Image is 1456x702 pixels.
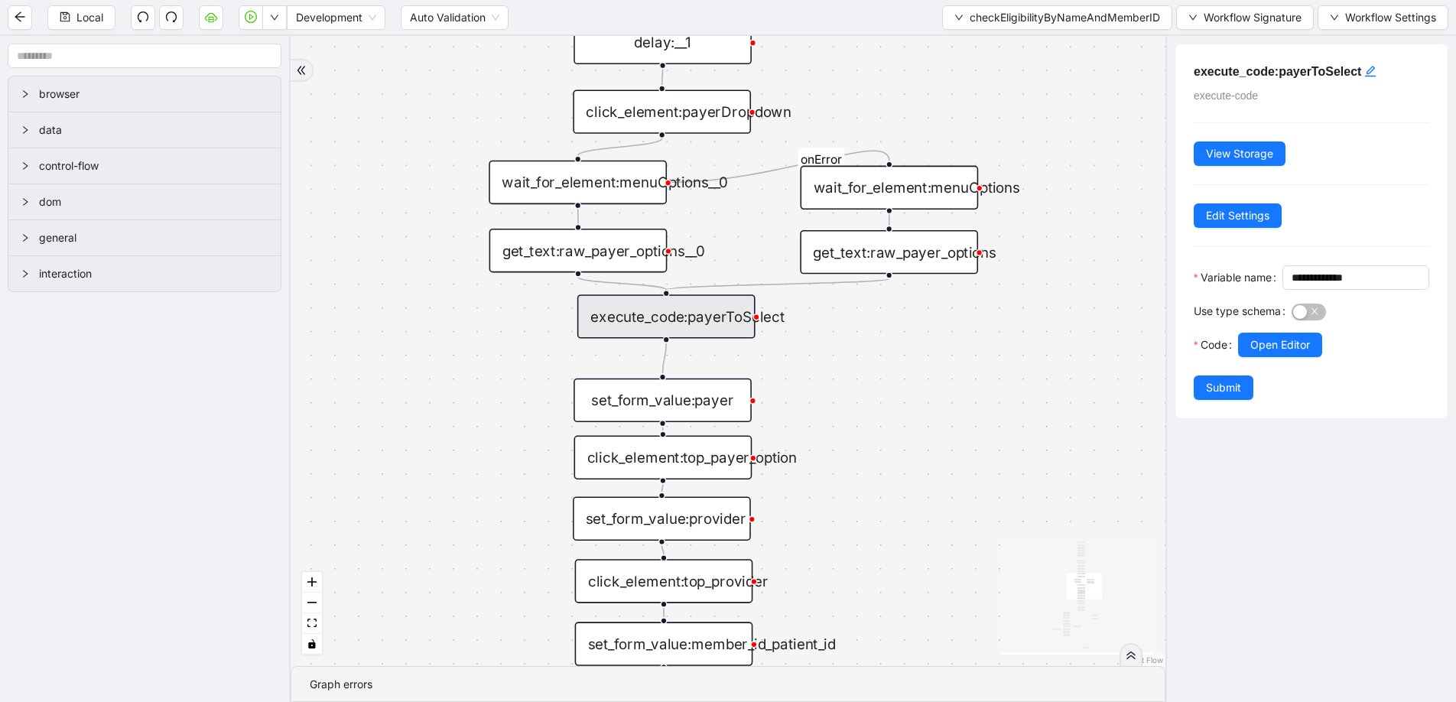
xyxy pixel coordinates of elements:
span: arrow-left [14,11,26,23]
span: checkEligibilityByNameAndMemberID [970,9,1160,26]
button: cloud-server [199,5,223,30]
button: zoom in [302,572,322,593]
h5: execute_code:payerToSelect [1194,63,1429,81]
div: general [8,220,281,255]
div: click_element:top_payer_option [574,436,752,479]
span: right [21,233,30,242]
span: interaction [39,265,268,282]
span: Local [76,9,103,26]
span: down [1330,13,1339,22]
span: save [60,11,70,22]
span: Auto Validation [410,6,499,29]
div: click_element:top_provider [575,559,753,603]
span: right [21,161,30,171]
span: edit [1364,65,1376,77]
button: zoom out [302,593,322,613]
span: down [270,13,279,22]
button: View Storage [1194,141,1285,166]
g: Edge from delay:__1 to click_element:payerDropdown [662,69,663,85]
div: get_text:raw_payer_options [800,230,978,274]
div: click_element:payerDropdown [573,89,751,133]
g: Edge from get_text:raw_payer_options to execute_code:payerToSelect [666,279,889,290]
span: undo [137,11,149,23]
div: data [8,112,281,148]
button: toggle interactivity [302,634,322,655]
div: get_text:raw_payer_options__0 [489,229,668,272]
div: wait_for_element:menuOptions__0 [489,161,667,204]
g: Edge from execute_code:payerToSelect to set_form_value:payer [663,343,667,374]
span: right [21,89,30,99]
g: Edge from click_element:payerDropdown to wait_for_element:menuOptions__0 [578,138,662,155]
button: undo [131,5,155,30]
span: down [954,13,964,22]
button: redo [159,5,184,30]
button: fit view [302,613,322,634]
span: right [21,197,30,206]
button: saveLocal [47,5,115,30]
div: set_form_value:member_id_patient_id [575,622,753,665]
div: delay:__1 [574,21,752,64]
div: execute_code:payerToSelect [577,294,756,338]
span: Submit [1206,379,1241,396]
span: execute-code [1194,89,1258,102]
span: play-circle [245,11,257,23]
span: control-flow [39,158,268,174]
span: Use type schema [1194,303,1281,320]
div: set_form_value:payer [574,379,752,422]
g: Edge from wait_for_element:menuOptions__0 to wait_for_element:menuOptions [671,148,889,182]
button: play-circle [239,5,263,30]
div: click to edit id [1364,63,1376,81]
div: set_form_value:provider [573,497,751,541]
span: Variable name [1201,269,1272,286]
button: downWorkflow Settings [1318,5,1448,30]
div: wait_for_element:menuOptions [800,166,978,210]
span: data [39,122,268,138]
span: Open Editor [1250,336,1310,353]
g: Edge from get_text:raw_payer_options__0 to execute_code:payerToSelect [578,278,666,290]
div: dom [8,184,281,219]
span: Workflow Signature [1204,9,1302,26]
button: down [262,5,287,30]
div: control-flow [8,148,281,184]
span: double-right [296,65,307,76]
div: Graph errors [310,676,1146,693]
button: downcheckEligibilityByNameAndMemberID [942,5,1172,30]
div: interaction [8,256,281,291]
button: Submit [1194,375,1253,400]
span: Development [296,6,376,29]
span: redo [165,11,177,23]
span: Code [1201,336,1227,353]
button: Open Editor [1238,333,1322,357]
div: browser [8,76,281,112]
button: arrow-left [8,5,32,30]
g: Edge from set_form_value:provider to click_element:top_provider [661,545,664,554]
button: downWorkflow Signature [1176,5,1314,30]
span: down [1188,13,1198,22]
span: browser [39,86,268,102]
span: dom [39,193,268,210]
span: right [21,125,30,135]
span: Workflow Settings [1345,9,1436,26]
button: Edit Settings [1194,203,1282,228]
span: View Storage [1206,145,1273,162]
a: React Flow attribution [1123,655,1163,665]
span: general [39,229,268,246]
span: Edit Settings [1206,207,1269,224]
span: cloud-server [205,11,217,23]
span: right [21,269,30,278]
span: double-right [1126,650,1136,661]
